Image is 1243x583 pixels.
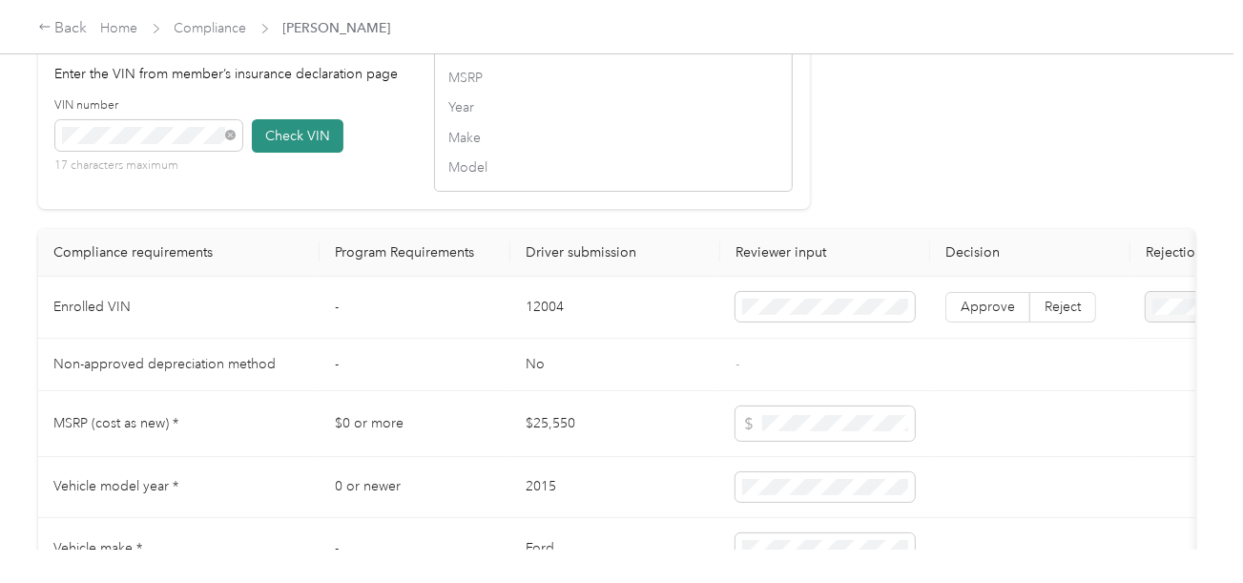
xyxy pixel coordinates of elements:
[53,299,131,315] span: Enrolled VIN
[510,229,720,277] th: Driver submission
[38,339,320,391] td: Non-approved depreciation method
[448,68,778,88] span: MSRP
[53,415,178,431] span: MSRP (cost as new) *
[510,391,720,457] td: $25,550
[53,356,276,372] span: Non-approved depreciation method
[55,64,414,84] p: Enter the VIN from member’s insurance declaration page
[53,540,142,556] span: Vehicle make *
[1045,299,1081,315] span: Reject
[38,457,320,519] td: Vehicle model year *
[283,18,391,38] span: [PERSON_NAME]
[448,128,778,148] span: Make
[930,229,1130,277] th: Decision
[38,277,320,339] td: Enrolled VIN
[510,339,720,391] td: No
[38,17,88,40] div: Back
[320,229,510,277] th: Program Requirements
[510,277,720,339] td: 12004
[175,20,247,36] a: Compliance
[320,391,510,457] td: $0 or more
[38,518,320,580] td: Vehicle make *
[55,157,242,175] p: 17 characters maximum
[448,157,778,177] span: Model
[320,339,510,391] td: -
[320,518,510,580] td: -
[38,229,320,277] th: Compliance requirements
[101,20,138,36] a: Home
[510,518,720,580] td: Ford
[720,229,930,277] th: Reviewer input
[510,457,720,519] td: 2015
[961,299,1015,315] span: Approve
[735,356,739,372] span: -
[55,97,242,115] label: VIN number
[320,457,510,519] td: 0 or newer
[53,478,178,494] span: Vehicle model year *
[448,97,778,117] span: Year
[38,391,320,457] td: MSRP (cost as new) *
[320,277,510,339] td: -
[1136,476,1243,583] iframe: Everlance-gr Chat Button Frame
[252,119,343,153] button: Check VIN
